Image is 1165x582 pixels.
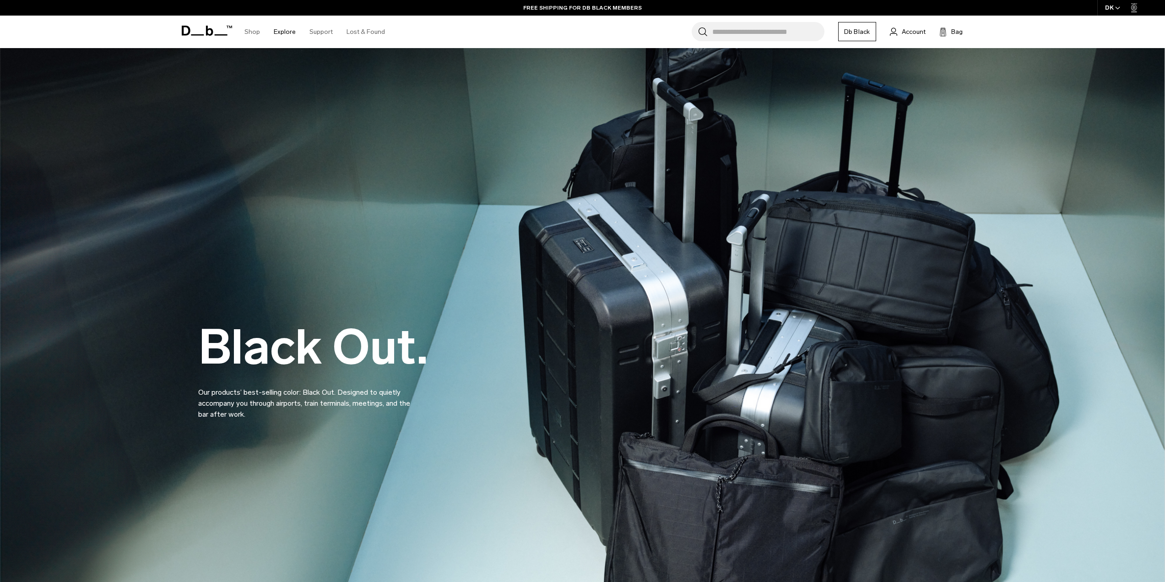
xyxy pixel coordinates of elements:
a: Explore [274,16,296,48]
a: Account [890,26,926,37]
button: Bag [939,26,963,37]
a: Db Black [838,22,876,41]
a: Support [309,16,333,48]
p: Our products’ best-selling color: Black Out. Designed to quietly accompany you through airports, ... [198,376,418,420]
a: Lost & Found [347,16,385,48]
h2: Black Out. [198,323,428,371]
a: FREE SHIPPING FOR DB BLACK MEMBERS [523,4,642,12]
span: Account [902,27,926,37]
nav: Main Navigation [238,16,392,48]
a: Shop [244,16,260,48]
span: Bag [951,27,963,37]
